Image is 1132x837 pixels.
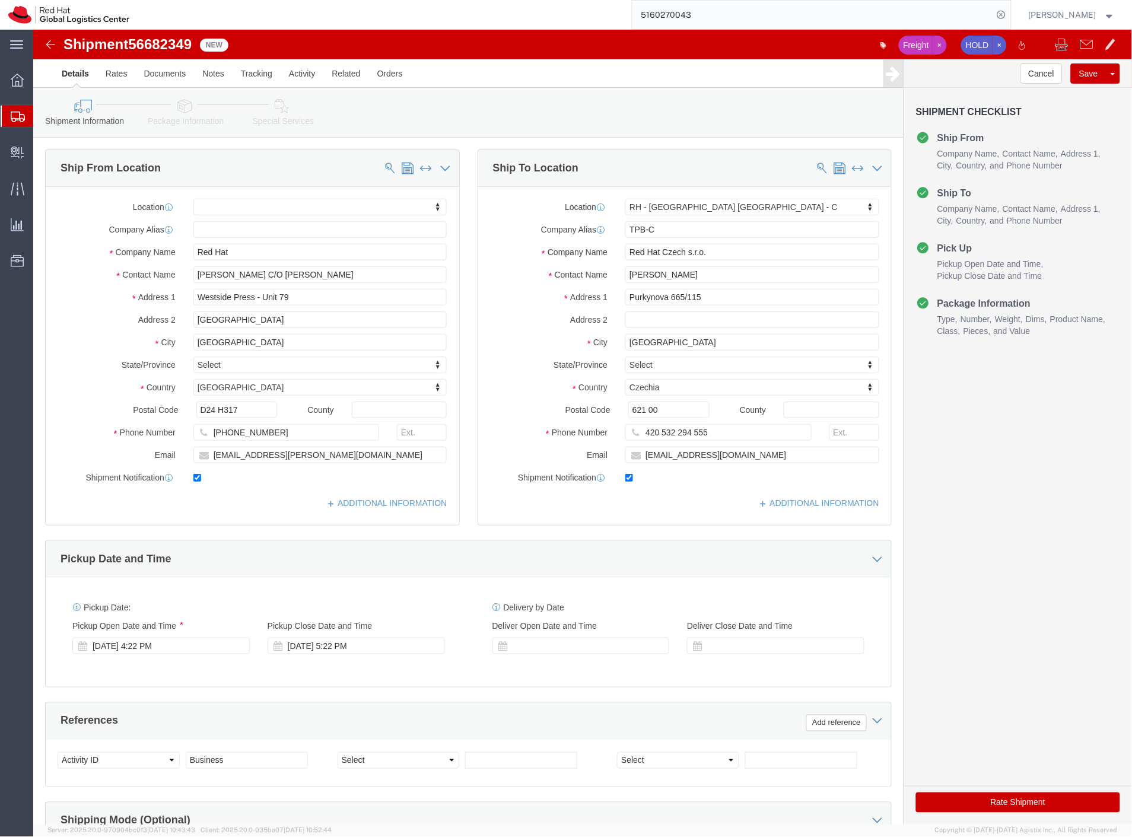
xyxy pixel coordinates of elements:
[284,827,332,834] span: [DATE] 10:52:44
[632,1,993,29] input: Search for shipment number, reference number
[147,827,195,834] span: [DATE] 10:43:43
[1028,8,1116,22] button: [PERSON_NAME]
[201,827,332,834] span: Client: 2025.20.0-035ba07
[1029,8,1096,21] span: Filip Lizuch
[33,30,1132,825] iframe: FS Legacy Container
[8,6,129,24] img: logo
[47,827,195,834] span: Server: 2025.20.0-970904bc0f3
[935,826,1118,836] span: Copyright © [DATE]-[DATE] Agistix Inc., All Rights Reserved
